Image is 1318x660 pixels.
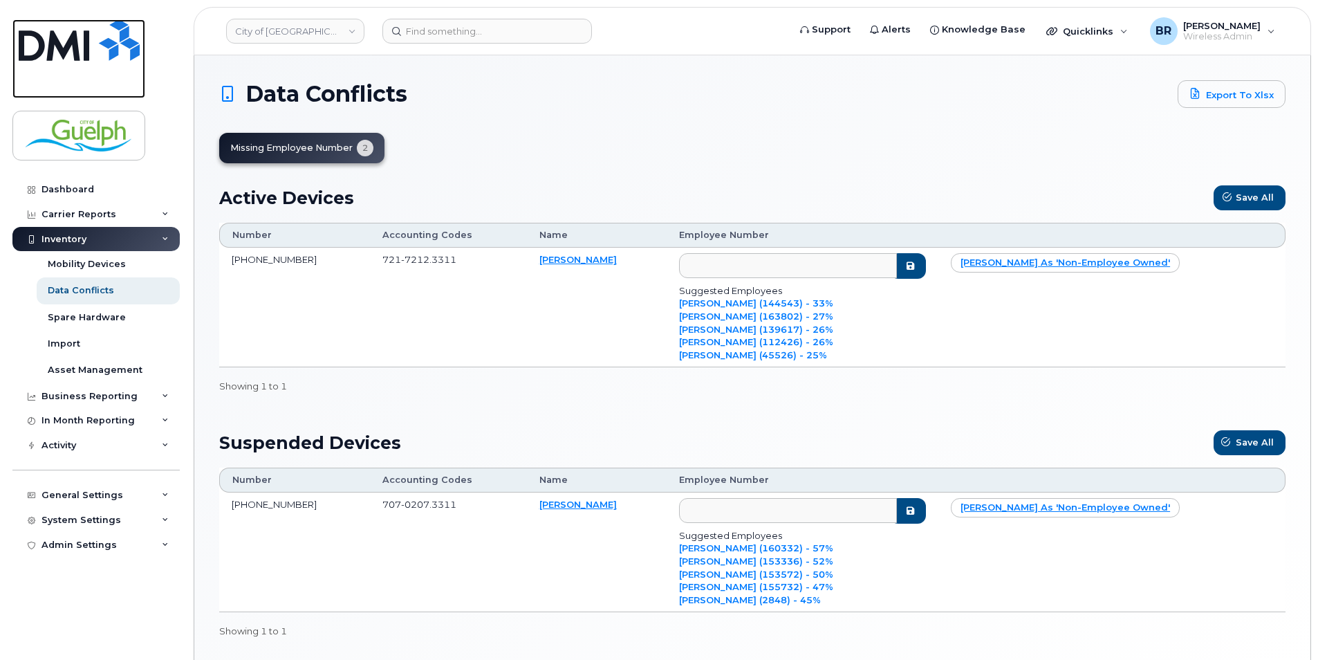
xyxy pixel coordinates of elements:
[679,594,821,605] a: [PERSON_NAME] (2848) - 45%
[1214,430,1285,455] button: Save All
[1236,436,1274,449] span: Save All
[951,253,1180,273] a: [PERSON_NAME] as 'non-employee owned'
[679,556,833,567] a: [PERSON_NAME] (153336) - 52%
[370,248,527,367] td: 721-7212.3311
[370,468,527,493] th: Accounting Codes
[219,493,370,612] td: [PHONE_NUMBER]
[951,498,1180,517] a: [PERSON_NAME] as 'non-employee owned'
[219,223,370,248] th: Number
[219,468,370,493] th: Number
[245,84,407,104] span: Data Conflicts
[679,324,833,335] a: [PERSON_NAME] (139617) - 26%
[370,493,527,612] td: 707-0207.3311
[539,499,617,510] a: [PERSON_NAME]
[370,223,527,248] th: Accounting Codes
[679,349,827,360] a: [PERSON_NAME] (45526) - 25%
[679,542,833,553] a: [PERSON_NAME] (160332) - 57%
[539,254,617,265] a: [PERSON_NAME]
[219,380,287,393] div: Showing 1 to 1
[219,625,287,638] div: Showing 1 to 1
[527,468,667,493] th: Name
[679,284,926,297] div: Suggested Employees
[219,248,370,367] td: [PHONE_NUMBER]
[1236,191,1274,204] span: Save All
[219,187,354,208] h2: Active Devices
[667,468,938,493] th: Employee Number
[1214,185,1285,210] button: Save All
[679,569,833,580] a: [PERSON_NAME] (153572) - 50%
[679,581,833,592] a: [PERSON_NAME] (155732) - 47%
[679,297,833,309] a: [PERSON_NAME] (144543) - 33%
[1178,80,1285,108] a: Export to Xlsx
[679,529,926,542] div: Suggested Employees
[527,223,667,248] th: Name
[667,223,938,248] th: Employee Number
[219,432,401,453] h2: Suspended Devices
[679,311,833,322] a: [PERSON_NAME] (163802) - 27%
[679,336,833,347] a: [PERSON_NAME] (112426) - 26%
